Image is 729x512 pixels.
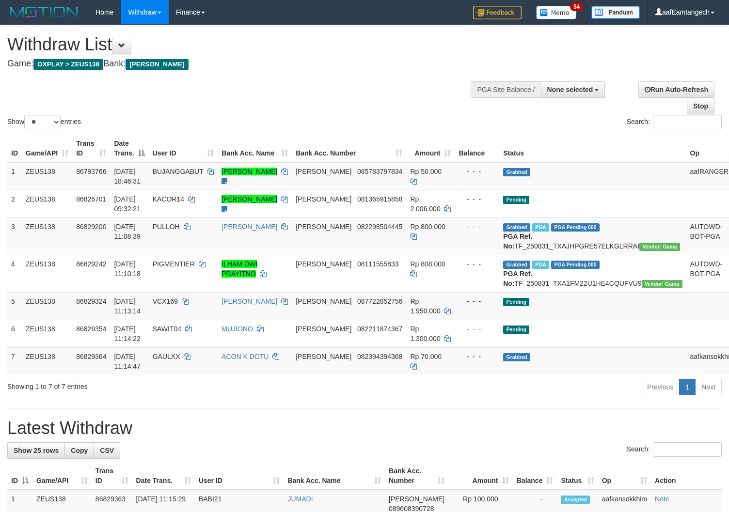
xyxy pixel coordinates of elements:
[7,462,32,490] th: ID: activate to sort column descending
[153,223,180,231] span: PULLOH
[149,135,218,162] th: User ID: activate to sort column ascending
[114,297,141,315] span: [DATE] 11:13:14
[100,447,114,454] span: CSV
[473,6,522,19] img: Feedback.jpg
[64,442,94,459] a: Copy
[24,115,61,129] select: Showentries
[653,442,722,457] input: Search:
[22,190,72,217] td: ZEUS138
[410,297,440,315] span: Rp 1.950.000
[7,378,297,391] div: Showing 1 to 7 of 7 entries
[385,462,448,490] th: Bank Acc. Number: activate to sort column ascending
[114,223,141,240] span: [DATE] 11:08:39
[296,325,351,333] span: [PERSON_NAME]
[114,260,141,278] span: [DATE] 11:10:18
[536,6,577,19] img: Button%20Memo.svg
[32,462,92,490] th: Game/API: activate to sort column ascending
[94,442,120,459] a: CSV
[499,255,686,292] td: TF_250831_TXA1FM22U1HE4CQUFVU9
[503,353,530,361] span: Grabbed
[448,462,512,490] th: Amount: activate to sort column ascending
[410,260,445,268] span: Rp 808.000
[296,353,351,360] span: [PERSON_NAME]
[503,196,529,204] span: Pending
[222,195,277,203] a: [PERSON_NAME]
[503,326,529,334] span: Pending
[410,168,442,175] span: Rp 50.000
[22,347,72,375] td: ZEUS138
[642,280,682,288] span: Vendor URL: https://trx31.1velocity.biz
[7,115,81,129] label: Show entries
[7,59,476,69] h4: Game: Bank:
[153,195,184,203] span: KACOR14
[153,297,178,305] span: VCX169
[639,243,680,251] span: Vendor URL: https://trx31.1velocity.biz
[503,270,532,287] b: PGA Ref. No:
[222,353,269,360] a: ACON K DOTU
[7,35,476,54] h1: Withdraw List
[296,223,351,231] span: [PERSON_NAME]
[296,195,351,203] span: [PERSON_NAME]
[641,379,680,395] a: Previous
[76,260,106,268] span: 86829242
[410,223,445,231] span: Rp 800.000
[110,135,148,162] th: Date Trans.: activate to sort column descending
[22,217,72,255] td: ZEUS138
[14,447,59,454] span: Show 25 rows
[7,190,22,217] td: 2
[357,195,402,203] span: Copy 081365915858 to clipboard
[532,223,549,232] span: Marked by aafRornrotha
[7,442,65,459] a: Show 25 rows
[570,2,583,11] span: 34
[22,292,72,320] td: ZEUS138
[71,447,88,454] span: Copy
[653,115,722,129] input: Search:
[76,168,106,175] span: 86793766
[651,462,722,490] th: Action
[459,167,495,176] div: - - -
[638,81,714,98] a: Run Auto-Refresh
[459,194,495,204] div: - - -
[513,462,557,490] th: Balance: activate to sort column ascending
[92,462,132,490] th: Trans ID: activate to sort column ascending
[222,297,277,305] a: [PERSON_NAME]
[591,6,640,19] img: panduan.png
[551,261,600,269] span: PGA Pending
[222,325,253,333] a: MUJIONO
[296,297,351,305] span: [PERSON_NAME]
[410,325,440,342] span: Rp 1.300.000
[22,162,72,190] td: ZEUS138
[7,162,22,190] td: 1
[551,223,600,232] span: PGA Pending
[655,495,669,503] a: Note
[76,297,106,305] span: 86829324
[153,260,195,268] span: PIGMENTIER
[126,59,188,70] span: [PERSON_NAME]
[459,222,495,232] div: - - -
[7,320,22,347] td: 6
[410,353,442,360] span: Rp 70.000
[627,115,722,129] label: Search:
[284,462,385,490] th: Bank Acc. Name: activate to sort column ascending
[547,86,593,93] span: None selected
[455,135,499,162] th: Balance
[222,223,277,231] a: [PERSON_NAME]
[503,168,530,176] span: Grabbed
[459,296,495,306] div: - - -
[695,379,722,395] a: Next
[7,292,22,320] td: 5
[459,259,495,269] div: - - -
[7,255,22,292] td: 4
[114,325,141,342] span: [DATE] 11:14:22
[357,297,402,305] span: Copy 087722852756 to clipboard
[357,168,402,175] span: Copy 085783797834 to clipboard
[598,462,651,490] th: Op: activate to sort column ascending
[357,325,402,333] span: Copy 082211874367 to clipboard
[7,347,22,375] td: 7
[296,168,351,175] span: [PERSON_NAME]
[471,81,540,98] div: PGA Site Balance /
[7,5,81,19] img: MOTION_logo.png
[7,419,722,438] h1: Latest Withdraw
[503,223,530,232] span: Grabbed
[503,298,529,306] span: Pending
